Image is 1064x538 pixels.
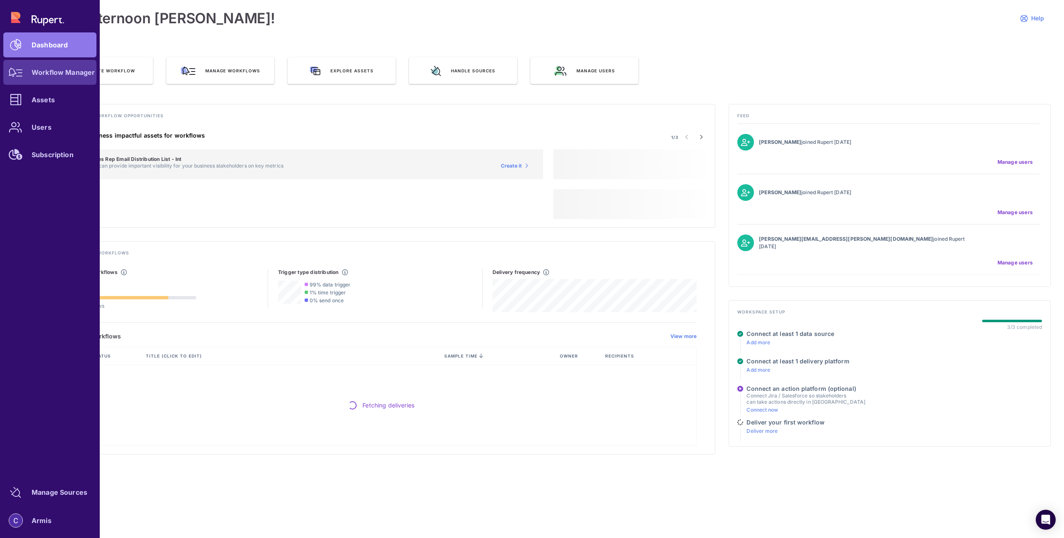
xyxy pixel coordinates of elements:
[997,209,1033,216] span: Manage users
[451,68,495,74] span: Handle sources
[997,259,1033,266] span: Manage users
[3,142,96,167] a: Subscription
[86,68,135,74] span: Create Workflow
[32,490,87,495] div: Manage Sources
[1007,324,1042,330] div: 3/3 completed
[32,70,95,75] div: Workflow Manager
[45,47,1051,57] h3: QUICK ACTIONS
[560,353,580,359] span: Owner
[32,125,52,130] div: Users
[3,87,96,112] a: Assets
[605,353,636,359] span: Recipients
[3,480,96,505] a: Manage Sources
[746,392,865,405] p: Connect Jira / Salesforce so stakeholders can take actions directly in [GEOGRAPHIC_DATA]
[3,115,96,140] a: Users
[671,134,678,140] span: 1/3
[759,189,972,196] p: joined Rupert [DATE]
[32,152,74,157] div: Subscription
[444,353,478,358] span: sample time
[9,514,22,527] img: account-photo
[32,518,52,523] div: Armis
[54,132,543,139] h4: Suggested business impactful assets for workflows
[746,330,834,338] h4: Connect at least 1 data source
[310,289,346,296] span: 1% time trigger
[746,407,778,413] a: Connect now
[54,113,707,123] h4: Discover new workflow opportunities
[1031,15,1044,22] span: Help
[1036,510,1056,530] div: Open Intercom Messenger
[64,303,196,309] p: 74/94 workflows
[205,68,260,74] span: Manage workflows
[759,235,972,250] p: joined Rupert [DATE]
[746,367,770,373] a: Add more
[746,419,824,426] h4: Deliver your first workflow
[330,68,374,74] span: Explore assets
[759,138,972,146] p: joined Rupert [DATE]
[54,250,707,261] h4: Track existing workflows
[278,269,339,276] h5: Trigger type distribution
[759,189,801,195] strong: [PERSON_NAME]
[310,281,350,288] span: 99% data trigger
[759,236,933,242] strong: [PERSON_NAME][EMAIL_ADDRESS][PERSON_NAME][DOMAIN_NAME]
[746,428,778,434] a: Deliver more
[32,97,55,102] div: Assets
[146,353,204,359] span: Title (click to edit)
[45,10,275,27] h1: Good afternoon [PERSON_NAME]!
[3,60,96,85] a: Workflow Manager
[746,339,770,346] a: Add more
[737,309,1042,320] h4: Workspace setup
[737,113,1042,123] h4: Feed
[997,159,1033,165] span: Manage users
[501,163,522,169] span: Create it
[362,401,414,410] span: Fetching deliveries
[746,385,865,392] h4: Connect an action platform (optional)
[670,333,697,340] a: View more
[576,68,615,74] span: Manage users
[746,358,849,365] h4: Connect at least 1 delivery platform
[759,139,801,145] strong: [PERSON_NAME]
[92,353,113,359] span: Status
[493,269,540,276] h5: Delivery frequency
[310,297,344,304] span: 0% send once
